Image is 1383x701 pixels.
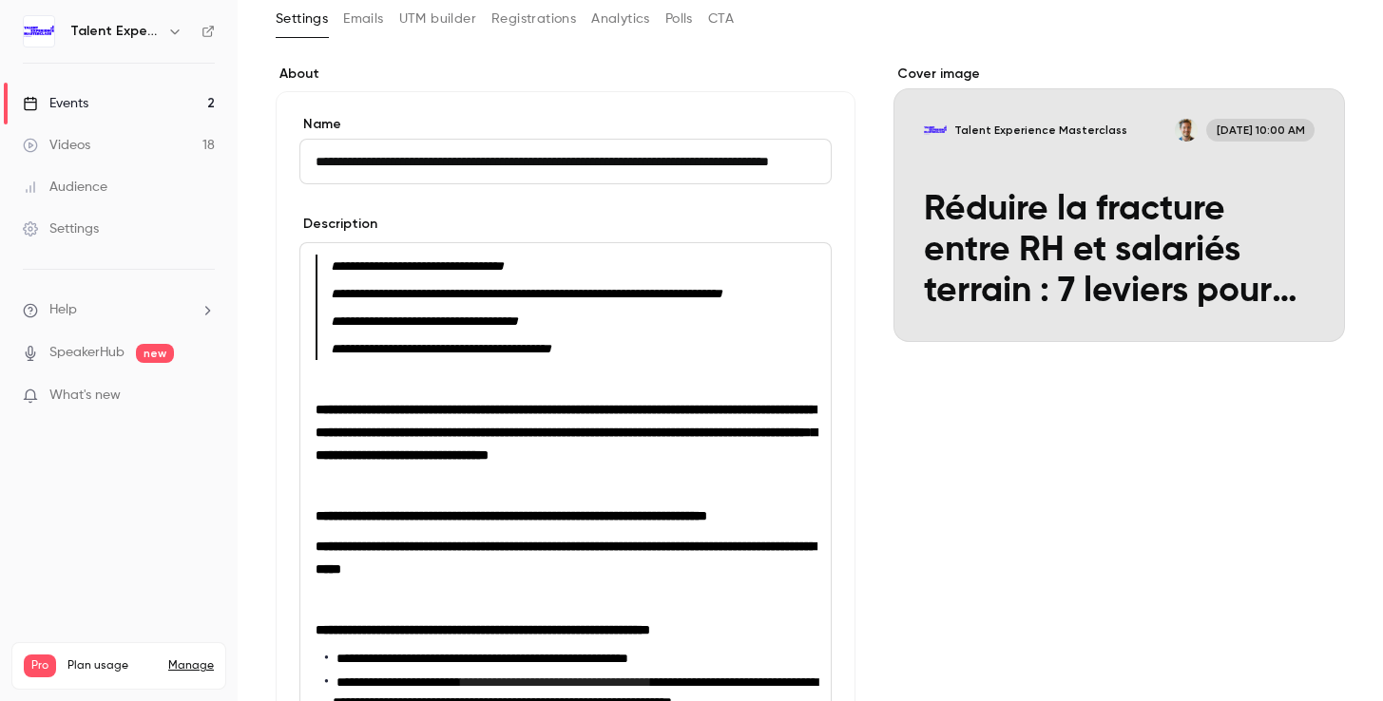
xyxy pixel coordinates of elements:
[23,178,107,197] div: Audience
[174,677,214,694] p: / 150
[23,219,99,238] div: Settings
[192,388,215,405] iframe: Noticeable Trigger
[136,344,174,363] span: new
[24,16,54,47] img: Talent Experience Masterclass
[491,4,576,34] button: Registrations
[893,65,1345,84] label: Cover image
[49,343,125,363] a: SpeakerHub
[23,136,90,155] div: Videos
[343,4,383,34] button: Emails
[24,654,56,677] span: Pro
[174,680,187,692] span: 45
[591,4,650,34] button: Analytics
[665,4,693,34] button: Polls
[708,4,734,34] button: CTA
[49,300,77,320] span: Help
[276,4,328,34] button: Settings
[23,300,215,320] li: help-dropdown-opener
[67,658,157,673] span: Plan usage
[168,658,214,673] a: Manage
[299,215,377,234] label: Description
[276,65,855,84] label: About
[299,115,832,134] label: Name
[70,22,160,41] h6: Talent Experience Masterclass
[49,386,121,406] span: What's new
[23,94,88,113] div: Events
[24,677,60,694] p: Videos
[893,65,1345,342] section: Cover image
[399,4,476,34] button: UTM builder
[1292,289,1330,327] button: Réduire la fracture entre RH et salariés terrain : 7 leviers pour créer du lien même à distanceTa...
